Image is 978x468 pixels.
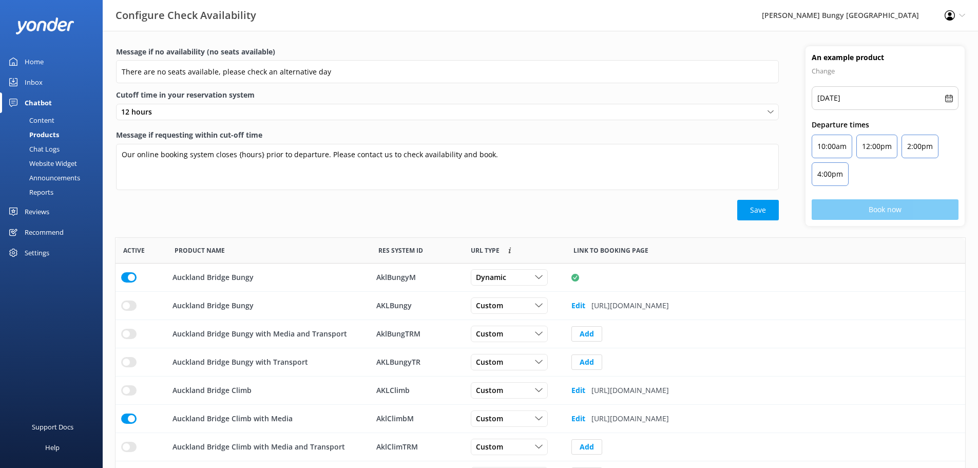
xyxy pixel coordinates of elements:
button: Add [571,354,602,370]
div: Reports [6,185,53,199]
p: Auckland Bridge Bungy with Transport [172,357,308,368]
span: Custom [476,328,509,340]
b: Edit [571,414,585,424]
div: row [116,433,965,461]
p: Auckland Bridge Climb [172,385,252,396]
span: Custom [476,300,509,311]
span: Dynamic [476,272,512,283]
a: Content [6,113,103,127]
span: Res System ID [378,246,423,255]
button: Edit [571,380,585,401]
span: Product Name [175,246,225,255]
div: AklBungTRM [376,328,457,340]
div: row [116,377,965,405]
div: row [116,264,965,292]
img: yonder-white-logo.png [15,17,74,34]
div: AKLBungyTR [376,357,457,368]
h4: An example product [812,52,958,63]
div: AklClimTRM [376,441,457,453]
span: 12 hours [121,106,158,118]
input: Enter a message [116,60,779,83]
label: Message if no availability (no seats available) [116,46,779,58]
div: Chatbot [25,92,52,113]
p: [DATE] [817,92,840,104]
button: Save [737,200,779,220]
p: 10:00am [817,140,847,153]
div: row [116,348,965,377]
div: Inbox [25,72,43,92]
p: [URL][DOMAIN_NAME] [591,300,669,311]
div: row [116,292,965,320]
p: Auckland Bridge Bungy [172,272,254,283]
span: Link to booking page [573,246,648,255]
button: Edit [571,408,585,429]
label: Message if requesting within cut-off time [116,129,779,141]
textarea: Our online booking system closes {hours} prior to departure. Please contact us to check availabil... [116,144,779,190]
p: 2:00pm [907,140,933,153]
div: row [116,320,965,348]
p: 4:00pm [817,168,843,180]
div: Reviews [25,201,49,222]
p: Change [812,65,958,77]
p: 12:00pm [862,140,892,153]
a: Chat Logs [6,142,103,156]
p: Auckland Bridge Bungy [172,300,254,311]
p: Auckland Bridge Climb with Media [172,413,293,424]
p: [URL][DOMAIN_NAME] [591,385,669,396]
button: Add [571,439,602,455]
b: Edit [571,301,585,311]
span: Custom [476,413,509,424]
p: Auckland Bridge Bungy with Media and Transport [172,328,347,340]
div: Chat Logs [6,142,60,156]
div: Settings [25,242,49,263]
span: Custom [476,357,509,368]
div: AKLBungy [376,300,457,311]
div: row [116,405,965,433]
p: Departure times [812,119,958,130]
div: Website Widget [6,156,77,171]
span: Link to booking page [471,246,500,255]
button: Edit [571,295,585,316]
span: Active [123,246,145,255]
span: Custom [476,441,509,453]
p: Auckland Bridge Climb with Media and Transport [172,441,345,453]
div: Help [45,437,60,458]
div: Recommend [25,222,64,242]
div: Content [6,113,54,127]
a: Products [6,127,103,142]
a: Reports [6,185,103,199]
div: AklBungyM [376,272,457,283]
div: Products [6,127,59,142]
span: Custom [476,385,509,396]
a: Website Widget [6,156,103,171]
div: AklClimbM [376,413,457,424]
label: Cutoff time in your reservation system [116,89,779,101]
h3: Configure Check Availability [116,7,256,24]
b: Edit [571,385,585,396]
div: Home [25,51,44,72]
button: Add [571,326,602,342]
p: [URL][DOMAIN_NAME] [591,413,669,424]
div: AKLClimb [376,385,457,396]
div: Announcements [6,171,80,185]
a: Announcements [6,171,103,185]
div: Support Docs [32,417,73,437]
